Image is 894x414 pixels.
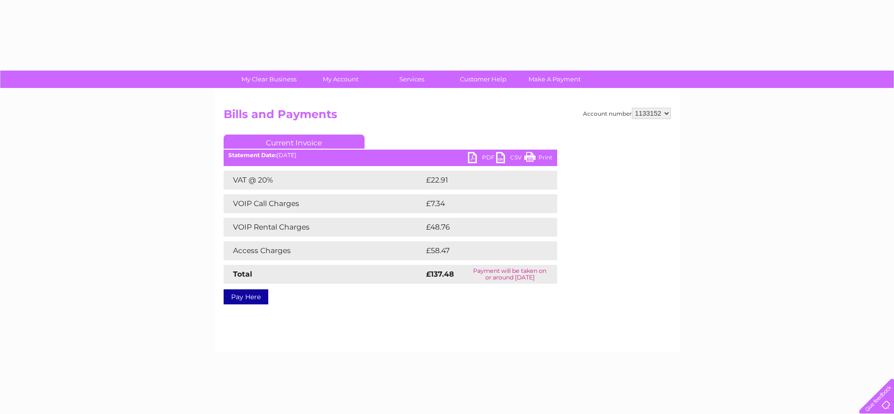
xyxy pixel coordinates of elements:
[463,265,557,284] td: Payment will be taken on or around [DATE]
[424,194,535,213] td: £7.34
[468,152,496,166] a: PDF
[230,71,308,88] a: My Clear Business
[224,289,268,304] a: Pay Here
[424,241,538,260] td: £58.47
[583,108,671,119] div: Account number
[373,71,451,88] a: Services
[444,71,522,88] a: Customer Help
[224,152,557,159] div: [DATE]
[224,218,424,237] td: VOIP Rental Charges
[224,171,424,190] td: VAT @ 20%
[426,270,454,279] strong: £137.48
[302,71,379,88] a: My Account
[224,194,424,213] td: VOIP Call Charges
[224,241,424,260] td: Access Charges
[224,135,365,149] a: Current Invoice
[516,71,593,88] a: Make A Payment
[524,152,552,166] a: Print
[233,270,252,279] strong: Total
[224,108,671,126] h2: Bills and Payments
[424,171,537,190] td: £22.91
[496,152,524,166] a: CSV
[424,218,538,237] td: £48.76
[228,151,277,159] b: Statement Date:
